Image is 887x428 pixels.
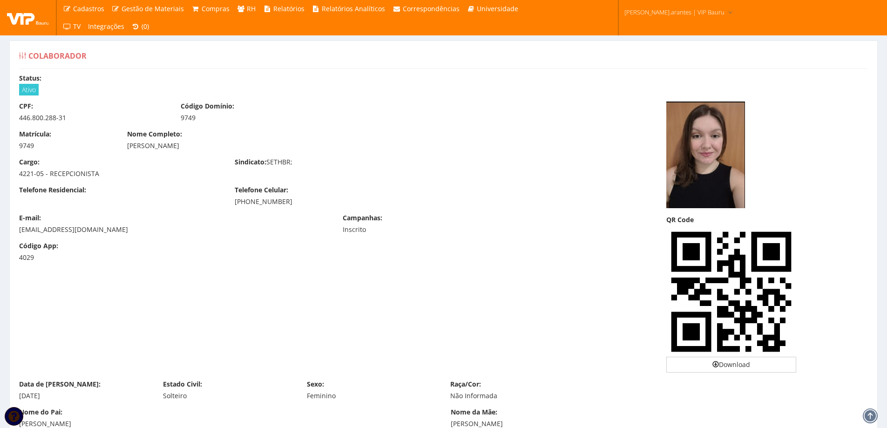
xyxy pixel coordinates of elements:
[73,22,81,31] span: TV
[142,22,149,31] span: (0)
[59,18,84,35] a: TV
[19,74,41,83] label: Status:
[235,157,266,167] label: Sindicato:
[450,380,481,389] label: Raça/Cor:
[666,102,745,208] img: 3x4-bianca-1745521363680a8ad315d66.jpg
[19,408,62,417] label: Nome do Pai:
[307,380,324,389] label: Sexo:
[247,4,256,13] span: RH
[666,357,796,373] a: Download
[666,227,796,357] img: gybJ1kh00gAAAABJRU5ErkJggg==
[19,129,51,139] label: Matrícula:
[19,169,221,178] div: 4221-05 - RECEPCIONISTA
[19,102,33,111] label: CPF:
[19,141,113,150] div: 9749
[19,213,41,223] label: E-mail:
[228,157,443,169] div: SETHBR;
[403,4,460,13] span: Correspondências
[307,391,437,401] div: Feminino
[163,391,293,401] div: Solteiro
[19,253,113,262] div: 4029
[127,129,182,139] label: Nome Completo:
[19,157,40,167] label: Cargo:
[127,141,545,150] div: [PERSON_NAME]
[181,113,328,122] div: 9749
[181,102,234,111] label: Código Domínio:
[128,18,153,35] a: (0)
[88,22,124,31] span: Integrações
[322,4,385,13] span: Relatórios Analíticos
[202,4,230,13] span: Compras
[343,213,382,223] label: Campanhas:
[235,197,436,206] div: [PHONE_NUMBER]
[450,391,580,401] div: Não Informada
[122,4,184,13] span: Gestão de Materiais
[19,391,149,401] div: [DATE]
[19,113,167,122] div: 446.800.288-31
[477,4,518,13] span: Universidade
[19,380,101,389] label: Data de [PERSON_NAME]:
[19,241,58,251] label: Código App:
[84,18,128,35] a: Integrações
[28,51,87,61] span: Colaborador
[73,4,104,13] span: Cadastros
[19,225,329,234] div: [EMAIL_ADDRESS][DOMAIN_NAME]
[666,215,694,224] label: QR Code
[343,225,490,234] div: Inscrito
[235,185,288,195] label: Telefone Celular:
[163,380,202,389] label: Estado Civil:
[273,4,305,13] span: Relatórios
[451,408,497,417] label: Nome da Mãe:
[19,185,86,195] label: Telefone Residencial:
[7,11,49,25] img: logo
[19,84,39,95] span: Ativo
[624,7,724,17] span: [PERSON_NAME].arantes | VIP Bauru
